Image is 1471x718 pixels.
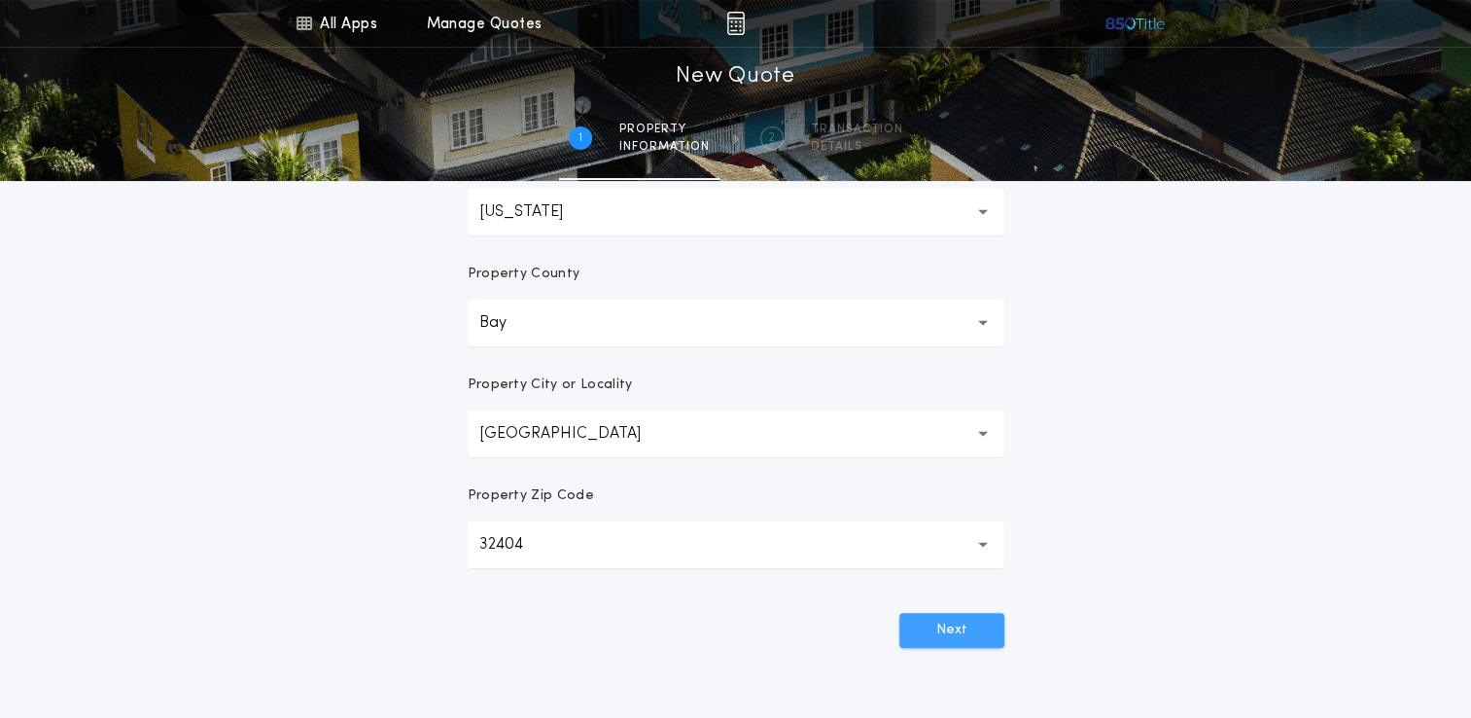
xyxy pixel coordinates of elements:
[479,311,538,335] p: Bay
[899,613,1004,648] button: Next
[468,300,1004,346] button: Bay
[619,139,710,155] span: information
[468,411,1004,457] button: [GEOGRAPHIC_DATA]
[676,61,794,92] h1: New Quote
[479,533,554,556] p: 32404
[768,130,775,146] h2: 2
[468,189,1004,235] button: [US_STATE]
[578,130,582,146] h2: 1
[479,422,672,446] p: [GEOGRAPHIC_DATA]
[811,122,903,137] span: Transaction
[468,486,594,506] p: Property Zip Code
[468,521,1004,568] button: 32404
[468,265,580,284] p: Property County
[811,139,903,155] span: details
[479,200,594,224] p: [US_STATE]
[1103,14,1167,33] img: vs-icon
[468,376,633,395] p: Property City or Locality
[619,122,710,137] span: Property
[726,12,745,35] img: img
